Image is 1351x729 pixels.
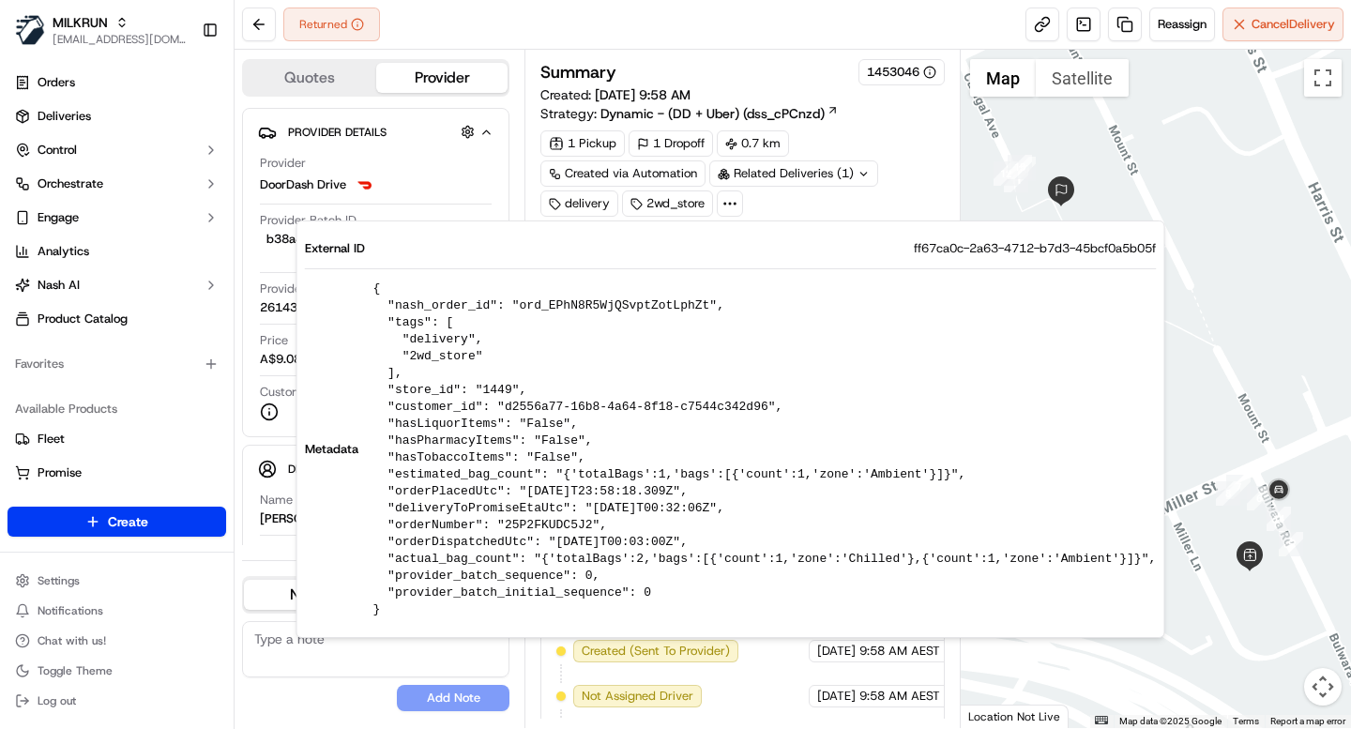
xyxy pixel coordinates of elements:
button: A$9.08 [260,351,425,368]
button: Quotes [244,63,376,93]
a: Dynamic - (DD + Uber) (dss_cPCnzd) [600,104,839,123]
span: Price [260,332,288,349]
span: Log out [38,693,76,708]
div: Start new chat [84,179,308,198]
span: Name [260,492,293,509]
span: Provider Delivery ID [260,281,371,297]
span: 9:58 AM AEST [859,688,940,705]
span: [PERSON_NAME] [58,291,152,306]
div: 12 [994,161,1018,186]
span: Engage [38,209,79,226]
span: Pylon [187,465,227,479]
img: 1736555255976-a54dd68f-1ca7-489b-9aae-adbdc363a1c4 [19,179,53,213]
div: 📗 [19,421,34,436]
span: [DATE] [166,291,205,306]
span: DoorDash Drive [260,176,346,193]
button: Notifications [8,598,226,624]
span: API Documentation [177,419,301,438]
img: Google [965,704,1027,728]
img: 2790269178180_0ac78f153ef27d6c0503_72.jpg [39,179,73,213]
h3: Summary [540,64,616,81]
span: ff67ca0c-2a63-4712-b7d3-45bcf0a5b05f [914,240,1156,257]
span: Product Catalog [38,311,128,327]
span: 9:58 AM AEST [859,643,940,660]
div: Available Products [8,394,226,424]
span: Provider Batch ID [260,212,357,229]
button: Map camera controls [1304,668,1342,706]
img: Asif Zaman Khan [19,273,49,303]
div: 1 Dropoff [629,130,713,157]
span: Create [108,512,148,531]
div: Related Deliveries (1) [709,160,878,187]
input: Got a question? Start typing here... [49,121,338,141]
span: Created (Sent To Provider) [582,643,730,660]
img: Nash [19,19,56,56]
button: Nash AI [8,270,226,300]
span: Fleet [38,431,65,448]
div: 13 [1008,155,1032,179]
span: Control [38,142,77,159]
span: Chat with us! [38,633,106,648]
div: 14 [1267,507,1291,531]
div: 8 [1216,481,1240,506]
button: 1453046 [867,64,936,81]
span: Settings [38,573,80,588]
div: [PERSON_NAME] [260,510,358,527]
button: Reassign [1149,8,1215,41]
span: Created: [540,85,691,104]
button: 2614343307 [260,299,357,316]
span: Metadata [305,441,358,458]
button: CancelDelivery [1222,8,1343,41]
a: Created via Automation [540,160,706,187]
div: delivery [540,190,618,217]
button: Returned [283,8,380,41]
span: Cancel Delivery [1252,16,1335,33]
span: Driver Details [288,462,372,477]
span: Deliveries [38,108,91,125]
button: MILKRUN [53,13,108,32]
span: [EMAIL_ADDRESS][DOMAIN_NAME] [53,32,187,47]
button: Provider [376,63,509,93]
a: Product Catalog [8,304,226,334]
span: Analytics [38,243,89,260]
span: [DATE] [817,643,856,660]
span: A$9.08 [260,351,301,367]
button: Fleet [8,424,226,454]
div: 11 [1004,168,1028,192]
span: Provider [260,155,306,172]
button: See all [291,240,342,263]
span: Provider Details [288,125,387,140]
a: Report a map error [1270,716,1345,726]
img: doordash_logo_v2.png [354,174,376,196]
a: Deliveries [8,101,226,131]
span: Promise [38,464,82,481]
div: 6 [1247,486,1271,510]
span: External ID [305,240,365,257]
button: Show street map [970,59,1036,97]
button: Start new chat [319,185,342,207]
span: Knowledge Base [38,419,144,438]
a: 💻API Documentation [151,412,309,446]
span: [DATE] 9:58 AM [595,86,691,103]
span: • [156,291,162,306]
img: 1736555255976-a54dd68f-1ca7-489b-9aae-adbdc363a1c4 [38,292,53,307]
button: Toggle fullscreen view [1304,59,1342,97]
button: Settings [8,568,226,594]
button: Chat with us! [8,628,226,654]
button: Promise [8,458,226,488]
span: [DATE] [817,688,856,705]
span: Orchestrate [38,175,103,192]
a: 📗Knowledge Base [11,412,151,446]
div: 1 Pickup [540,130,625,157]
button: Show satellite imagery [1036,59,1129,97]
a: Analytics [8,236,226,266]
img: Asif Zaman Khan [19,324,49,354]
div: 10 [1011,157,1036,181]
button: Notes [244,580,376,610]
div: Favorites [8,349,226,379]
button: Keyboard shortcuts [1095,716,1108,724]
button: Control [8,135,226,165]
